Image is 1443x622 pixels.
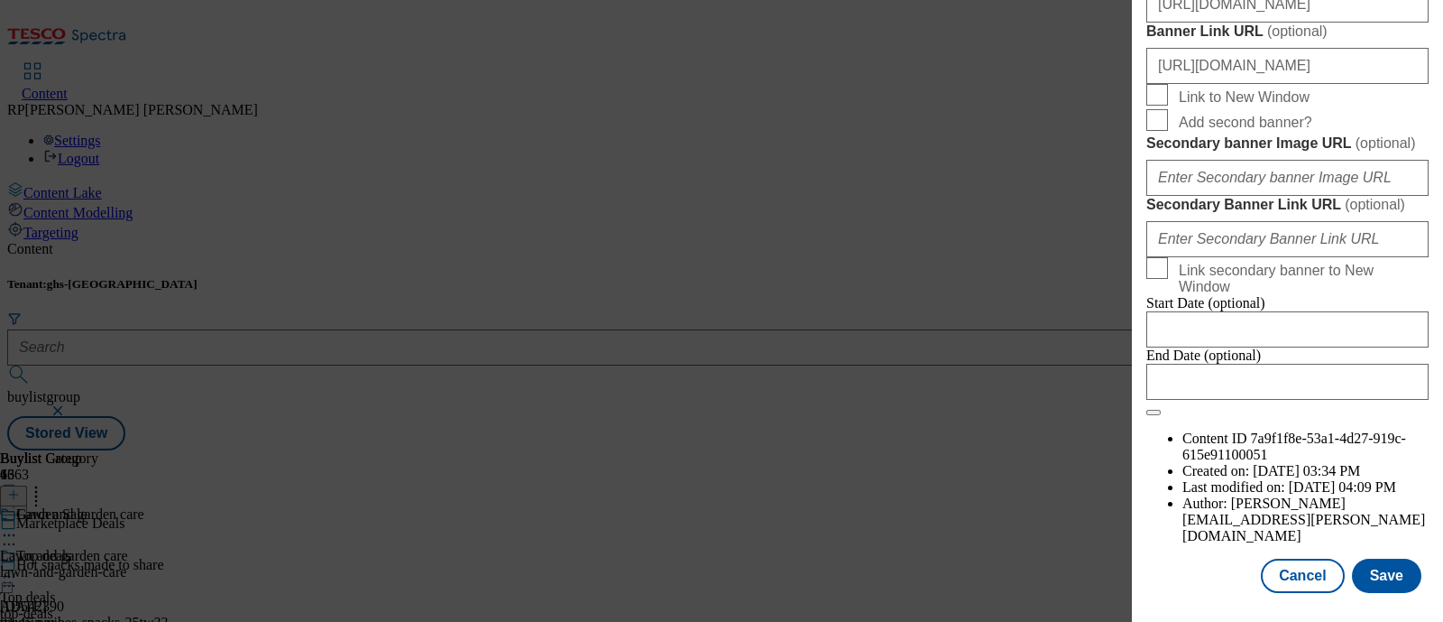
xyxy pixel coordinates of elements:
label: Banner Link URL [1146,23,1429,41]
span: [DATE] 04:09 PM [1289,479,1396,495]
span: End Date (optional) [1146,348,1261,363]
span: Link secondary banner to New Window [1179,263,1421,295]
label: Secondary banner Image URL [1146,135,1429,153]
span: ( optional ) [1356,135,1416,151]
li: Last modified on: [1182,479,1429,496]
li: Content ID [1182,431,1429,463]
span: Add second banner? [1179,115,1312,131]
span: 7a9f1f8e-53a1-4d27-919c-615e91100051 [1182,431,1406,462]
button: Cancel [1261,559,1344,593]
input: Enter Banner Link URL [1146,48,1429,84]
button: Save [1352,559,1421,593]
span: Start Date (optional) [1146,295,1265,311]
span: Link to New Window [1179,89,1310,106]
li: Author: [1182,496,1429,544]
input: Enter Date [1146,311,1429,348]
span: ( optional ) [1267,23,1328,39]
input: Enter Date [1146,364,1429,400]
input: Enter Secondary banner Image URL [1146,160,1429,196]
label: Secondary Banner Link URL [1146,196,1429,214]
span: ( optional ) [1345,197,1405,212]
span: [DATE] 03:34 PM [1253,463,1360,478]
li: Created on: [1182,463,1429,479]
input: Enter Secondary Banner Link URL [1146,221,1429,257]
span: [PERSON_NAME][EMAIL_ADDRESS][PERSON_NAME][DOMAIN_NAME] [1182,496,1425,543]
